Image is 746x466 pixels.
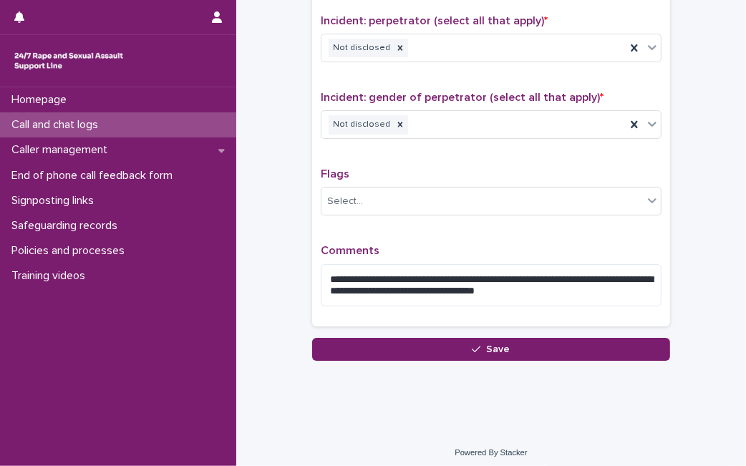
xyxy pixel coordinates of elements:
[6,93,78,107] p: Homepage
[327,194,363,209] div: Select...
[321,168,349,180] span: Flags
[321,92,604,103] span: Incident: gender of perpetrator (select all that apply)
[329,39,392,58] div: Not disclosed
[6,194,105,208] p: Signposting links
[6,219,129,233] p: Safeguarding records
[6,118,110,132] p: Call and chat logs
[6,169,184,183] p: End of phone call feedback form
[6,269,97,283] p: Training videos
[321,15,548,26] span: Incident: perpetrator (select all that apply)
[455,448,527,457] a: Powered By Stacker
[321,245,379,256] span: Comments
[329,115,392,135] div: Not disclosed
[6,244,136,258] p: Policies and processes
[11,47,126,75] img: rhQMoQhaT3yELyF149Cw
[312,338,670,361] button: Save
[487,344,510,354] span: Save
[6,143,119,157] p: Caller management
